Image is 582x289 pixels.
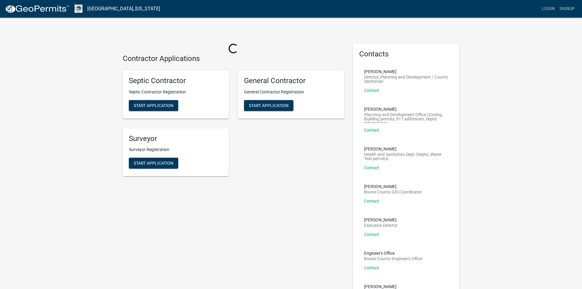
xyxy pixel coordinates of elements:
span: Start Application [134,103,173,108]
a: Signup [557,3,577,15]
a: Contact [364,265,379,270]
h5: Septic Contractor [129,76,223,85]
span: Start Application [134,161,173,166]
h5: Contacts [359,50,453,59]
a: Contact [364,232,379,237]
button: Start Application [129,158,178,169]
p: [PERSON_NAME] [364,107,448,111]
p: [PERSON_NAME] [364,184,422,189]
p: [PERSON_NAME] [364,218,398,222]
h4: Contractor Applications [123,54,344,63]
h5: Surveyor [129,134,223,143]
p: Boone County GIS Coordinator [364,190,422,194]
span: Start Application [249,103,289,108]
p: [PERSON_NAME] [364,284,448,289]
button: Start Application [129,100,178,111]
p: Executive Director [364,223,398,227]
p: [PERSON_NAME] [364,147,448,151]
a: Login [540,3,557,15]
p: Septic Contractor Registration [129,89,223,95]
button: Start Application [244,100,293,111]
p: Director, Planning and Development / County Sanitarian [364,75,448,83]
a: Contact [364,199,379,203]
p: Planning and Development Office (Zoning, Building permits, 911 addresses, Septic information) [364,113,448,123]
p: Engineer's Office [364,251,422,255]
a: [GEOGRAPHIC_DATA], [US_STATE] [87,4,160,14]
p: General Contractor Registration [244,89,338,95]
p: [PERSON_NAME] [364,69,448,74]
a: Contact [364,88,379,93]
a: Contact [364,165,379,170]
p: Health and Sanitation Dept (Septic, Water Test permits) [364,152,448,161]
a: Contact [364,128,379,133]
img: Boone County, Iowa [75,5,82,13]
h5: General Contractor [244,76,338,85]
wm-workflow-list-section: Contractor Applications [123,54,344,181]
p: Surveyor Registration [129,146,223,153]
p: Boone County Engineer's Office [364,257,422,261]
